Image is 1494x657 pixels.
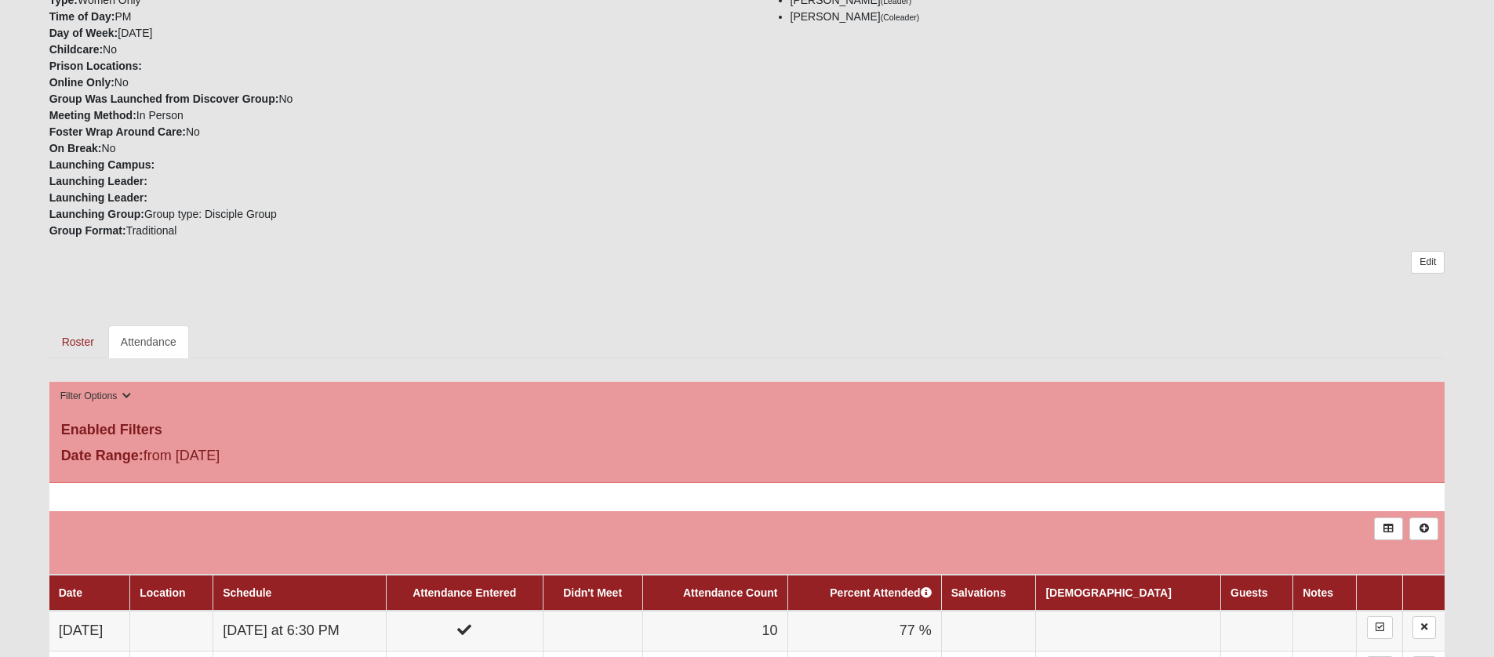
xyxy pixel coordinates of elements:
[49,208,144,220] strong: Launching Group:
[49,325,107,358] a: Roster
[49,27,118,39] strong: Day of Week:
[213,611,387,651] td: [DATE] at 6:30 PM
[223,586,271,599] a: Schedule
[1411,251,1445,274] a: Edit
[49,43,103,56] strong: Childcare:
[49,10,115,23] strong: Time of Day:
[59,586,82,599] a: Date
[56,388,136,405] button: Filter Options
[563,586,622,599] a: Didn't Meet
[61,422,1434,439] h4: Enabled Filters
[140,586,185,599] a: Location
[49,109,136,122] strong: Meeting Method:
[642,611,787,651] td: 10
[49,125,186,138] strong: Foster Wrap Around Care:
[1303,586,1333,599] a: Notes
[49,142,102,154] strong: On Break:
[49,175,147,187] strong: Launching Leader:
[1036,575,1221,611] th: [DEMOGRAPHIC_DATA]
[941,575,1036,611] th: Salvations
[1374,517,1403,540] a: Export to Excel
[1412,616,1436,639] a: Delete
[1367,616,1393,639] a: Enter Attendance
[791,9,1445,25] li: [PERSON_NAME]
[1221,575,1293,611] th: Guests
[49,93,279,105] strong: Group Was Launched from Discover Group:
[830,586,931,599] a: Percent Attended
[49,224,126,237] strong: Group Format:
[881,13,920,22] small: (Coleader)
[49,611,130,651] td: [DATE]
[108,325,189,358] a: Attendance
[683,586,778,599] a: Attendance Count
[49,191,147,204] strong: Launching Leader:
[61,445,144,466] label: Date Range:
[1409,517,1438,540] a: Alt+N
[49,60,142,72] strong: Prison Locations:
[787,611,941,651] td: 77 %
[413,586,516,599] a: Attendance Entered
[49,76,115,89] strong: Online Only:
[49,445,514,470] div: from [DATE]
[49,158,155,171] strong: Launching Campus:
